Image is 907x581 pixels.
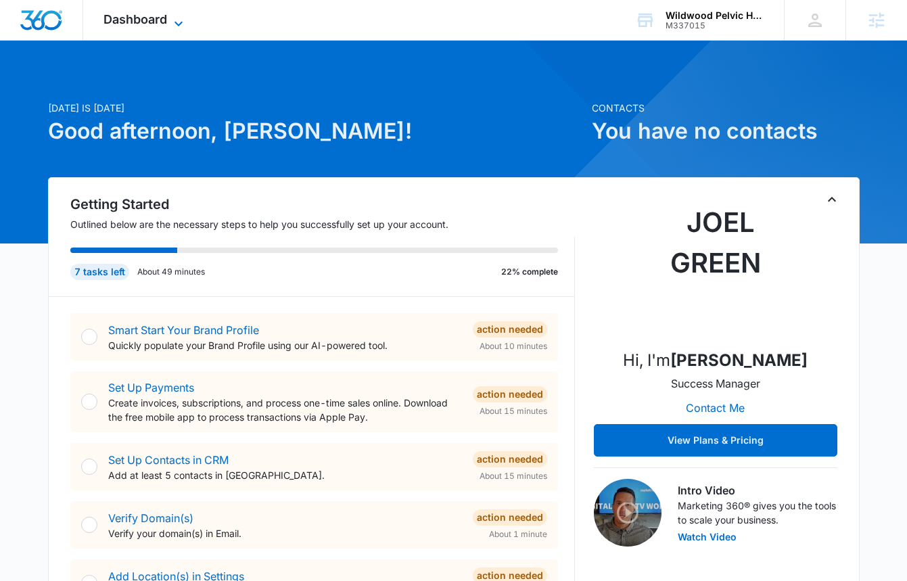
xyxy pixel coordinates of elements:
[473,386,547,402] div: Action Needed
[108,338,462,352] p: Quickly populate your Brand Profile using our AI-powered tool.
[70,217,575,231] p: Outlined below are the necessary steps to help you successfully set up your account.
[678,532,737,542] button: Watch Video
[473,509,547,526] div: Action Needed
[108,511,193,525] a: Verify Domain(s)
[592,101,860,115] p: Contacts
[666,21,764,30] div: account id
[108,468,462,482] p: Add at least 5 contacts in [GEOGRAPHIC_DATA].
[108,396,462,424] p: Create invoices, subscriptions, and process one-time sales online. Download the free mobile app t...
[594,424,837,457] button: View Plans & Pricing
[103,12,167,26] span: Dashboard
[108,323,259,337] a: Smart Start Your Brand Profile
[489,528,547,540] span: About 1 minute
[501,266,558,278] p: 22% complete
[473,451,547,467] div: Action Needed
[671,375,760,392] p: Success Manager
[623,348,808,373] p: Hi, I'm
[108,381,194,394] a: Set Up Payments
[672,392,758,424] button: Contact Me
[48,101,584,115] p: [DATE] is [DATE]
[70,264,129,280] div: 7 tasks left
[48,115,584,147] h1: Good afternoon, [PERSON_NAME]!
[480,405,547,417] span: About 15 minutes
[670,350,808,370] strong: [PERSON_NAME]
[824,191,840,208] button: Toggle Collapse
[70,194,575,214] h2: Getting Started
[137,266,205,278] p: About 49 minutes
[594,479,661,547] img: Intro Video
[678,498,837,527] p: Marketing 360® gives you the tools to scale your business.
[480,470,547,482] span: About 15 minutes
[108,453,229,467] a: Set Up Contacts in CRM
[108,526,462,540] p: Verify your domain(s) in Email.
[473,321,547,338] div: Action Needed
[666,10,764,21] div: account name
[678,482,837,498] h3: Intro Video
[592,115,860,147] h1: You have no contacts
[648,202,783,338] img: Joel Green
[480,340,547,352] span: About 10 minutes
